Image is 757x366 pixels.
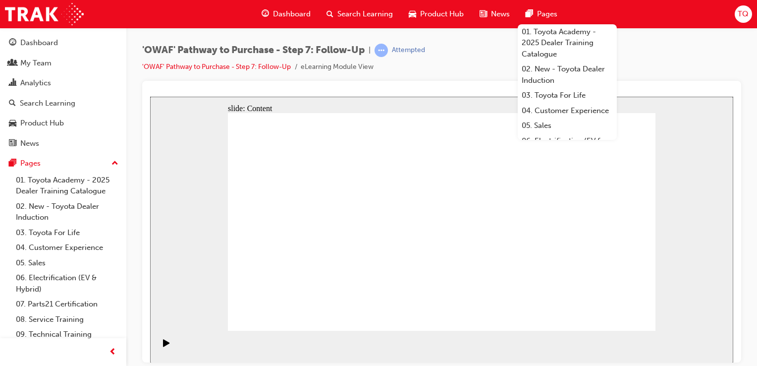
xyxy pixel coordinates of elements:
[109,346,116,359] span: prev-icon
[518,133,617,160] a: 06. Electrification (EV & Hybrid)
[369,45,371,56] span: |
[20,98,75,109] div: Search Learning
[12,297,122,312] a: 07. Parts21 Certification
[518,4,565,24] a: pages-iconPages
[9,59,16,68] span: people-icon
[326,8,333,20] span: search-icon
[4,32,122,154] button: DashboardMy TeamAnalyticsSearch LearningProduct HubNews
[5,242,22,259] button: Play (Ctrl+Alt+P)
[142,45,365,56] span: 'OWAF' Pathway to Purchase - Step 7: Follow-Up
[401,4,472,24] a: car-iconProduct Hub
[537,8,557,20] span: Pages
[20,138,39,149] div: News
[4,94,122,113] a: Search Learning
[9,39,16,48] span: guage-icon
[4,134,122,153] a: News
[480,8,487,20] span: news-icon
[262,8,269,20] span: guage-icon
[337,8,393,20] span: Search Learning
[392,46,425,55] div: Attempted
[735,5,752,23] button: TQ
[12,240,122,255] a: 04. Customer Experience
[518,61,617,88] a: 02. New - Toyota Dealer Induction
[9,159,16,168] span: pages-icon
[20,37,58,49] div: Dashboard
[142,62,291,71] a: 'OWAF' Pathway to Purchase - Step 7: Follow-Up
[12,225,122,241] a: 03. Toyota For Life
[20,158,41,169] div: Pages
[12,312,122,327] a: 08. Service Training
[273,8,311,20] span: Dashboard
[518,103,617,119] a: 04. Customer Experience
[111,157,118,170] span: up-icon
[409,8,416,20] span: car-icon
[12,270,122,297] a: 06. Electrification (EV & Hybrid)
[4,154,122,173] button: Pages
[254,4,319,24] a: guage-iconDashboard
[738,8,749,20] span: TQ
[319,4,401,24] a: search-iconSearch Learning
[375,44,388,57] span: learningRecordVerb_ATTEMPT-icon
[518,24,617,62] a: 01. Toyota Academy - 2025 Dealer Training Catalogue
[9,99,16,108] span: search-icon
[20,77,51,89] div: Analytics
[4,114,122,132] a: Product Hub
[518,118,617,133] a: 05. Sales
[5,234,22,266] div: playback controls
[12,255,122,271] a: 05. Sales
[518,88,617,103] a: 03. Toyota For Life
[9,139,16,148] span: news-icon
[12,199,122,225] a: 02. New - Toyota Dealer Induction
[4,74,122,92] a: Analytics
[491,8,510,20] span: News
[526,8,533,20] span: pages-icon
[9,79,16,88] span: chart-icon
[20,118,64,129] div: Product Hub
[4,34,122,52] a: Dashboard
[12,327,122,342] a: 09. Technical Training
[20,58,52,69] div: My Team
[9,119,16,128] span: car-icon
[5,3,84,25] img: Trak
[301,61,374,73] li: eLearning Module View
[420,8,464,20] span: Product Hub
[4,54,122,72] a: My Team
[12,173,122,199] a: 01. Toyota Academy - 2025 Dealer Training Catalogue
[472,4,518,24] a: news-iconNews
